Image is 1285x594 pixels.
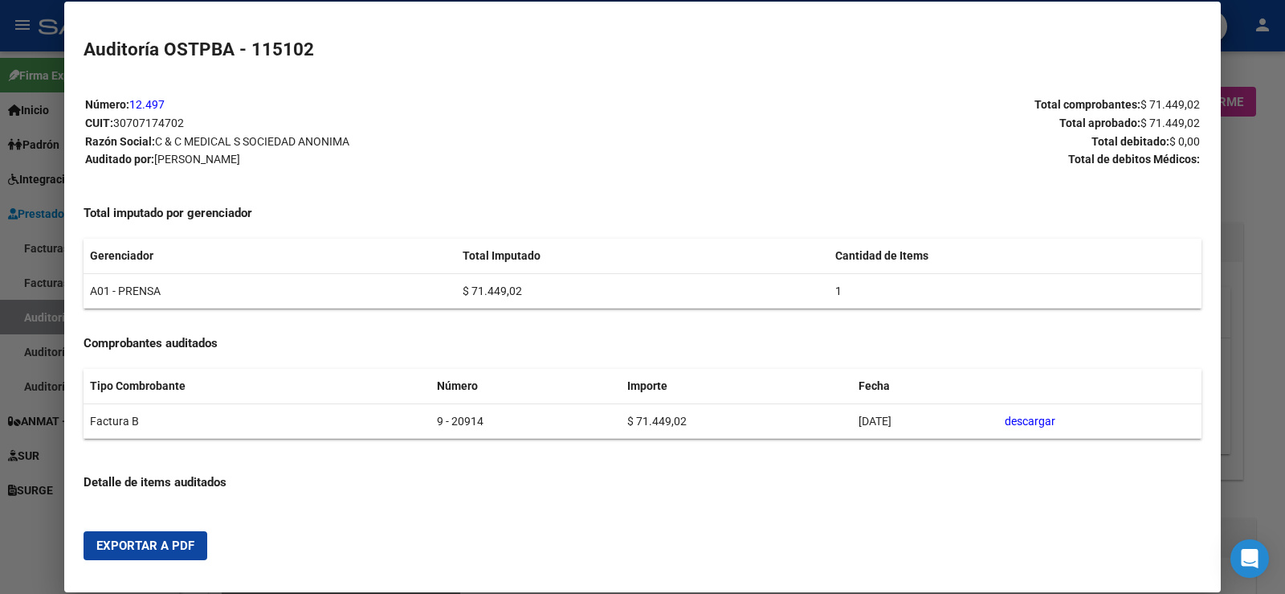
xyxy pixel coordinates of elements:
[84,334,1201,353] h4: Comprobantes auditados
[456,273,829,309] td: $ 71.449,02
[852,404,998,439] td: [DATE]
[84,531,207,560] button: Exportar a PDF
[430,369,621,404] th: Número
[84,204,1201,223] h4: Total imputado por gerenciador
[113,117,184,129] span: 30707174702
[155,135,349,148] span: C & C MEDICAL S SOCIEDAD ANONIMA
[85,114,642,133] p: CUIT:
[1169,135,1200,148] span: $ 0,00
[1140,98,1200,111] span: $ 71.449,02
[85,96,642,114] p: Número:
[1230,539,1269,578] div: Open Intercom Messenger
[456,239,829,273] th: Total Imputado
[643,114,1200,133] p: Total aprobado:
[621,404,852,439] td: $ 71.449,02
[84,36,1201,63] h2: Auditoría OSTPBA - 115102
[643,150,1200,169] p: Total de debitos Médicos:
[85,150,642,169] p: Auditado por:
[96,539,194,553] span: Exportar a PDF
[84,404,430,439] td: Factura B
[85,133,642,151] p: Razón Social:
[643,96,1200,114] p: Total comprobantes:
[829,273,1201,309] td: 1
[154,153,240,166] span: [PERSON_NAME]
[643,133,1200,151] p: Total debitado:
[430,404,621,439] td: 9 - 20914
[829,239,1201,273] th: Cantidad de Items
[621,369,852,404] th: Importe
[84,273,456,309] td: A01 - PRENSA
[84,473,1201,492] h4: Detalle de items auditados
[1005,415,1055,428] a: descargar
[84,239,456,273] th: Gerenciador
[1140,117,1200,129] span: $ 71.449,02
[84,369,430,404] th: Tipo Combrobante
[852,369,998,404] th: Fecha
[129,98,165,111] a: 12.497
